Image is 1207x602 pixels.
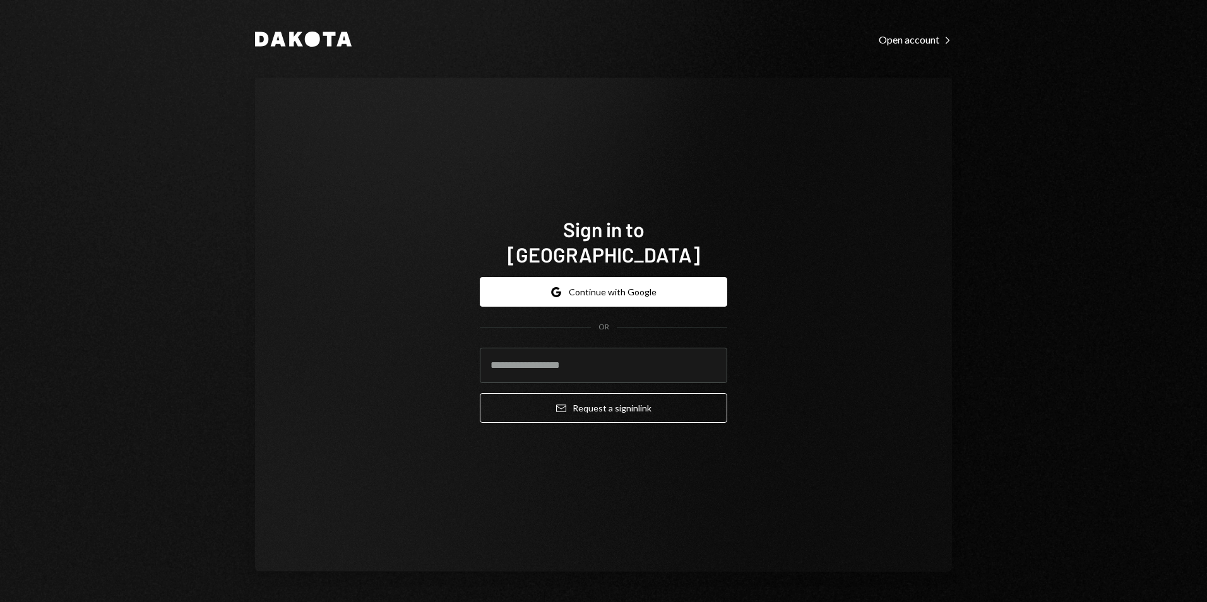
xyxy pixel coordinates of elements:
[480,216,727,267] h1: Sign in to [GEOGRAPHIC_DATA]
[879,32,952,46] a: Open account
[598,322,609,333] div: OR
[879,33,952,46] div: Open account
[480,393,727,423] button: Request a signinlink
[480,277,727,307] button: Continue with Google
